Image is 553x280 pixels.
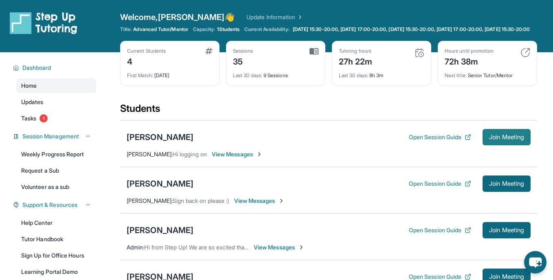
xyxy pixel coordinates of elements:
span: Last 30 days : [339,72,368,78]
div: Senior Tutor/Mentor [445,67,530,79]
a: Weekly Progress Report [16,147,96,162]
div: Hours until promotion [445,48,494,54]
span: Admin : [127,244,144,251]
span: Dashboard [22,64,51,72]
img: Chevron Right [295,13,303,21]
div: Students [120,102,537,120]
a: Help Center [16,216,96,230]
div: [PERSON_NAME] [127,131,193,143]
div: Tutoring hours [339,48,373,54]
span: Last 30 days : [233,72,262,78]
span: Current Availability: [244,26,289,33]
div: Sessions [233,48,253,54]
img: Chevron-Right [278,198,285,204]
a: Sign Up for Office Hours [16,248,96,263]
div: [PERSON_NAME] [127,178,193,189]
img: card [520,48,530,58]
button: Support & Resources [19,201,91,209]
div: [DATE] [127,67,213,79]
img: Chevron-Right [298,244,305,251]
button: Join Meeting [483,129,531,145]
button: Session Management [19,132,91,140]
a: Request a Sub [16,163,96,178]
a: Updates [16,95,96,109]
div: 9 Sessions [233,67,318,79]
span: Join Meeting [489,228,524,233]
span: Next title : [445,72,467,78]
span: Join Meeting [489,181,524,186]
a: Tasks1 [16,111,96,126]
img: Chevron-Right [256,151,263,158]
span: [PERSON_NAME] : [127,197,173,204]
span: [DATE] 15:30-20:00, [DATE] 17:00-20:00, [DATE] 15:30-20:00, [DATE] 17:00-20:00, [DATE] 15:30-20:00 [293,26,530,33]
span: Welcome, [PERSON_NAME] 👋 [120,11,235,23]
span: [PERSON_NAME] : [127,151,173,158]
span: Support & Resources [22,201,77,209]
span: Advanced Tutor/Mentor [133,26,188,33]
button: Join Meeting [483,222,531,238]
span: View Messages [254,243,305,251]
button: Join Meeting [483,176,531,192]
span: Home [21,82,37,90]
span: Join Meeting [489,274,524,279]
img: card [415,48,424,58]
span: Hi logging on [173,151,207,158]
span: Tasks [21,114,36,122]
span: View Messages [234,197,285,205]
div: 72h 38m [445,54,494,67]
span: Sign back on please :) [173,197,229,204]
img: logo [10,11,77,34]
a: [DATE] 15:30-20:00, [DATE] 17:00-20:00, [DATE] 15:30-20:00, [DATE] 17:00-20:00, [DATE] 15:30-20:00 [291,26,532,33]
a: Home [16,78,96,93]
div: 27h 22m [339,54,373,67]
div: [PERSON_NAME] [127,224,193,236]
span: Join Meeting [489,135,524,140]
div: 4 [127,54,166,67]
span: Updates [21,98,44,106]
span: Title: [120,26,132,33]
a: Tutor Handbook [16,232,96,247]
span: Session Management [22,132,79,140]
span: 1 Students [217,26,240,33]
a: Update Information [246,13,303,21]
a: Volunteer as a sub [16,180,96,194]
div: 8h 3m [339,67,424,79]
button: Open Session Guide [409,226,471,234]
img: card [309,48,318,55]
button: chat-button [524,251,546,273]
img: card [205,48,213,54]
span: Capacity: [193,26,215,33]
button: Open Session Guide [409,180,471,188]
div: 35 [233,54,253,67]
span: 1 [39,114,48,122]
button: Dashboard [19,64,91,72]
button: Open Session Guide [409,133,471,141]
div: Current Students [127,48,166,54]
span: First Match : [127,72,153,78]
span: View Messages [212,150,263,158]
a: Learning Portal Demo [16,264,96,279]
